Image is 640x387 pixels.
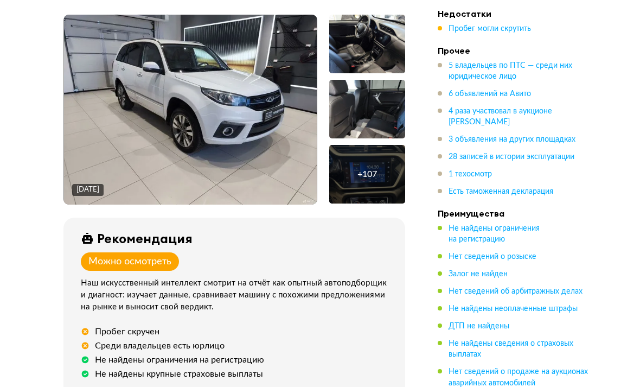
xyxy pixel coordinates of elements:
div: Наш искусственный интеллект смотрит на отчёт как опытный автоподборщик и диагност: изучает данные... [81,278,392,314]
span: 1 техосмотр [449,171,492,179]
span: Не найдены неоплаченные штрафы [449,306,578,313]
span: Залог не найден [449,271,508,278]
div: Рекомендация [97,231,193,246]
span: Нет сведений о розыске [449,253,536,261]
span: Есть таможенная декларация [449,188,553,196]
span: 6 объявлений на Авито [449,91,531,98]
h4: Прочее [438,46,590,56]
div: Среди владельцев есть юрлицо [95,341,225,352]
div: Не найдены ограничения на регистрацию [95,355,264,366]
div: + 107 [357,169,377,180]
span: 5 владельцев по ПТС — среди них юридическое лицо [449,62,572,81]
span: Не найдены ограничения на регистрацию [449,225,540,244]
div: [DATE] [76,186,99,195]
div: Не найдены крупные страховые выплаты [95,369,263,380]
img: Main car [64,15,317,205]
span: 28 записей в истории эксплуатации [449,154,574,161]
div: Пробег скручен [95,327,159,338]
span: 4 раза участвовал в аукционе [PERSON_NAME] [449,108,552,126]
span: Не найдены сведения о страховых выплатах [449,340,573,359]
span: Пробег могли скрутить [449,26,531,33]
span: 3 объявления на других площадках [449,136,575,144]
span: ДТП не найдены [449,323,509,331]
h4: Недостатки [438,9,590,20]
span: Нет сведений о продаже на аукционах аварийных автомобилей [449,369,588,387]
div: Можно осмотреть [88,256,171,268]
span: Нет сведений об арбитражных делах [449,288,583,296]
h4: Преимущества [438,208,590,219]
